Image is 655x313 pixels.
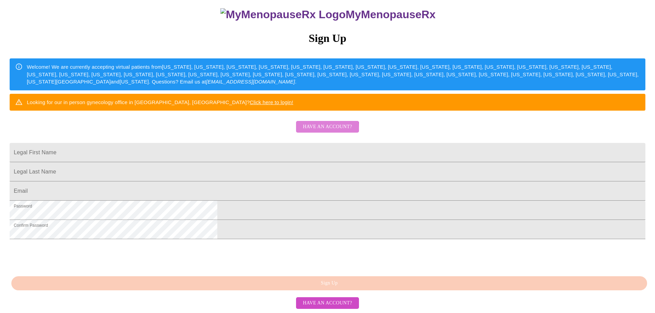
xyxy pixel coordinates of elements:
[220,8,346,21] img: MyMenopauseRx Logo
[206,79,295,85] em: [EMAIL_ADDRESS][DOMAIN_NAME]
[11,8,646,21] h3: MyMenopauseRx
[10,243,114,269] iframe: reCAPTCHA
[296,297,359,309] button: Have an account?
[296,121,359,133] button: Have an account?
[250,99,293,105] a: Click here to login!
[294,300,361,305] a: Have an account?
[294,128,361,134] a: Have an account?
[27,60,640,88] div: Welcome! We are currently accepting virtual patients from [US_STATE], [US_STATE], [US_STATE], [US...
[303,123,352,131] span: Have an account?
[10,32,645,45] h3: Sign Up
[303,299,352,308] span: Have an account?
[27,96,293,109] div: Looking for our in person gynecology office in [GEOGRAPHIC_DATA], [GEOGRAPHIC_DATA]?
